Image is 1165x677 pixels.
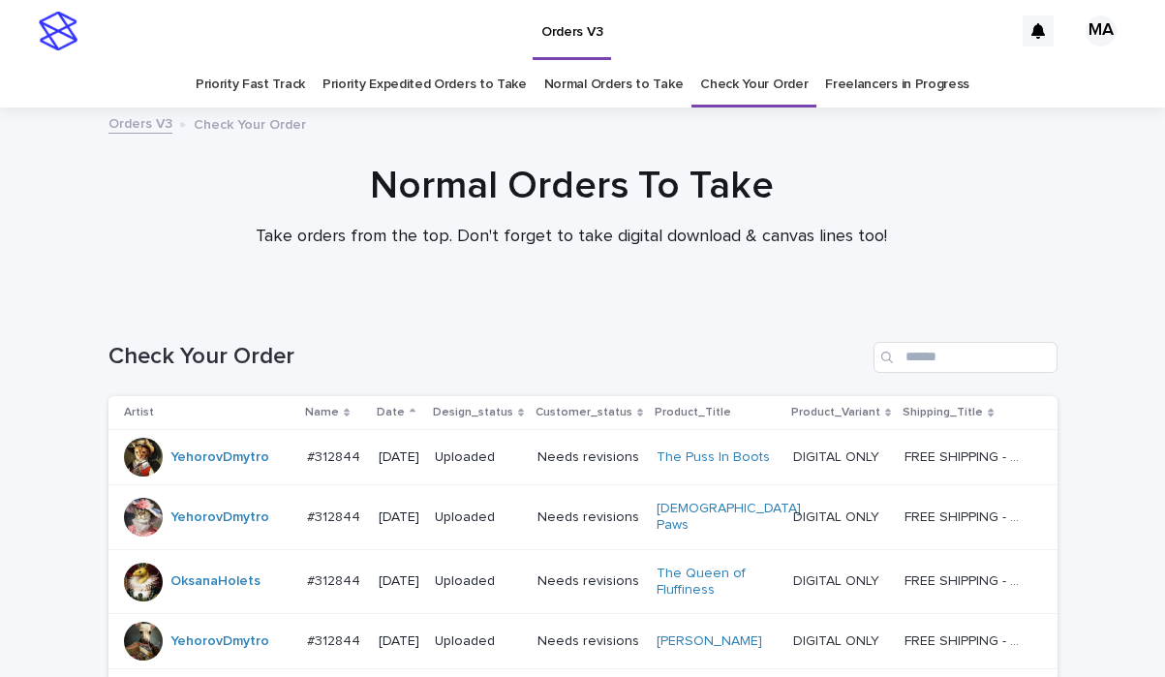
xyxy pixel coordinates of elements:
[904,630,1029,650] p: FREE SHIPPING - preview in 1-2 business days, after your approval delivery will take 5-10 b.d.
[124,402,154,423] p: Artist
[184,227,959,248] p: Take orders from the top. Don't forget to take digital download & canvas lines too!
[170,509,269,526] a: YehorovDmytro
[904,446,1029,466] p: FREE SHIPPING - preview in 1-2 business days, after your approval delivery will take 5-10 b.d.
[904,506,1029,526] p: FREE SHIPPING - preview in 1-2 business days, after your approval delivery will take 5-10 b.d.
[903,402,983,423] p: Shipping_Title
[791,402,880,423] p: Product_Variant
[793,506,883,526] p: DIGITAL ONLY
[657,633,762,650] a: [PERSON_NAME]
[655,402,731,423] p: Product_Title
[435,633,522,650] p: Uploaded
[97,163,1046,209] h1: Normal Orders To Take
[537,509,641,526] p: Needs revisions
[194,112,306,134] p: Check Your Order
[536,402,632,423] p: Customer_status
[307,506,364,526] p: #312844
[108,343,866,371] h1: Check Your Order
[305,402,339,423] p: Name
[108,549,1058,614] tr: OksanaHolets #312844#312844 [DATE]UploadedNeeds revisionsThe Queen of Fluffiness DIGITAL ONLYDIGI...
[657,449,770,466] a: The Puss In Boots
[170,573,261,590] a: OksanaHolets
[435,449,522,466] p: Uploaded
[537,573,641,590] p: Needs revisions
[544,62,684,108] a: Normal Orders to Take
[793,630,883,650] p: DIGITAL ONLY
[196,62,305,108] a: Priority Fast Track
[1086,15,1117,46] div: MA
[108,111,172,134] a: Orders V3
[874,342,1058,373] input: Search
[700,62,808,108] a: Check Your Order
[379,449,419,466] p: [DATE]
[537,633,641,650] p: Needs revisions
[170,633,269,650] a: YehorovDmytro
[433,402,513,423] p: Design_status
[657,566,778,599] a: The Queen of Fluffiness
[307,569,364,590] p: #312844
[322,62,527,108] a: Priority Expedited Orders to Take
[435,573,522,590] p: Uploaded
[108,614,1058,669] tr: YehorovDmytro #312844#312844 [DATE]UploadedNeeds revisions[PERSON_NAME] DIGITAL ONLYDIGITAL ONLY ...
[793,446,883,466] p: DIGITAL ONLY
[307,630,364,650] p: #312844
[108,430,1058,485] tr: YehorovDmytro #312844#312844 [DATE]UploadedNeeds revisionsThe Puss In Boots DIGITAL ONLYDIGITAL O...
[377,402,405,423] p: Date
[825,62,969,108] a: Freelancers in Progress
[379,633,419,650] p: [DATE]
[537,449,641,466] p: Needs revisions
[793,569,883,590] p: DIGITAL ONLY
[657,501,801,534] a: [DEMOGRAPHIC_DATA] Paws
[435,509,522,526] p: Uploaded
[379,509,419,526] p: [DATE]
[904,569,1029,590] p: FREE SHIPPING - preview in 1-2 business days, after your approval delivery will take 5-10 b.d.
[307,446,364,466] p: #312844
[170,449,269,466] a: YehorovDmytro
[39,12,77,50] img: stacker-logo-s-only.png
[108,485,1058,550] tr: YehorovDmytro #312844#312844 [DATE]UploadedNeeds revisions[DEMOGRAPHIC_DATA] Paws DIGITAL ONLYDIG...
[379,573,419,590] p: [DATE]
